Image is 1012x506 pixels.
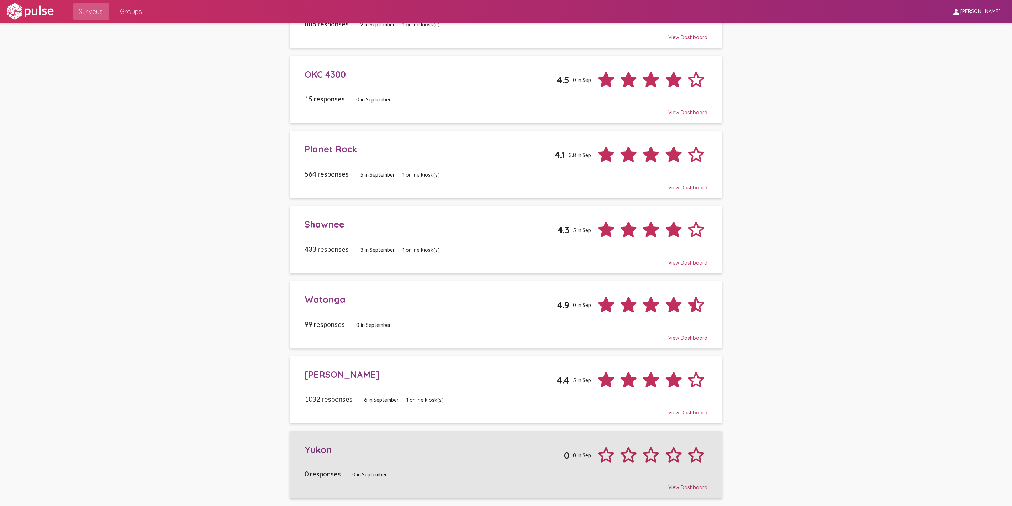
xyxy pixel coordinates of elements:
[305,470,341,478] span: 0 responses
[564,450,569,461] span: 0
[305,170,349,178] span: 564 responses
[360,246,395,253] span: 3 in September
[305,95,345,103] span: 15 responses
[557,74,569,85] span: 4.5
[569,152,591,158] span: 3.8 in Sep
[305,328,707,341] div: View Dashboard
[290,206,722,273] a: Shawnee4.35 in Sep433 responses3 in September1 online kiosk(s)View Dashboard
[402,172,440,178] span: 1 online kiosk(s)
[305,144,554,155] div: Planet Rock
[79,5,103,18] span: Surveys
[305,294,557,305] div: Watonga
[364,396,399,403] span: 6 in September
[573,302,591,308] span: 0 in Sep
[120,5,142,18] span: Groups
[557,299,569,311] span: 4.9
[290,131,722,198] a: Planet Rock4.13.8 in Sep564 responses5 in September1 online kiosk(s)View Dashboard
[406,397,444,403] span: 1 online kiosk(s)
[305,103,707,116] div: View Dashboard
[290,356,722,424] a: [PERSON_NAME]4.45 in Sep1032 responses6 in September1 online kiosk(s)View Dashboard
[573,377,591,383] span: 5 in Sep
[290,281,722,349] a: Watonga4.90 in Sep99 responses0 in SeptemberView Dashboard
[305,219,557,230] div: Shawnee
[356,96,391,103] span: 0 in September
[402,247,440,253] span: 1 online kiosk(s)
[73,3,109,20] a: Surveys
[305,20,349,28] span: 886 responses
[402,21,440,28] span: 1 online kiosk(s)
[305,245,349,253] span: 433 responses
[952,7,960,16] mat-icon: person
[305,395,353,403] span: 1032 responses
[305,444,564,455] div: Yukon
[557,375,569,386] span: 4.4
[6,2,55,20] img: white-logo.svg
[573,452,591,458] span: 0 in Sep
[960,9,1001,15] span: [PERSON_NAME]
[290,56,722,123] a: OKC 43004.50 in Sep15 responses0 in SeptemberView Dashboard
[305,478,707,491] div: View Dashboard
[305,369,557,380] div: [PERSON_NAME]
[573,77,591,83] span: 0 in Sep
[946,5,1006,18] button: [PERSON_NAME]
[360,171,395,178] span: 5 in September
[290,431,722,499] a: Yukon00 in Sep0 responses0 in SeptemberView Dashboard
[305,253,707,266] div: View Dashboard
[305,320,345,328] span: 99 responses
[305,178,707,191] div: View Dashboard
[305,28,707,41] div: View Dashboard
[115,3,148,20] a: Groups
[557,224,569,235] span: 4.3
[573,227,591,233] span: 5 in Sep
[305,403,707,416] div: View Dashboard
[554,149,565,160] span: 4.1
[305,69,557,80] div: OKC 4300
[360,21,395,27] span: 2 in September
[356,322,391,328] span: 0 in September
[352,471,387,478] span: 0 in September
